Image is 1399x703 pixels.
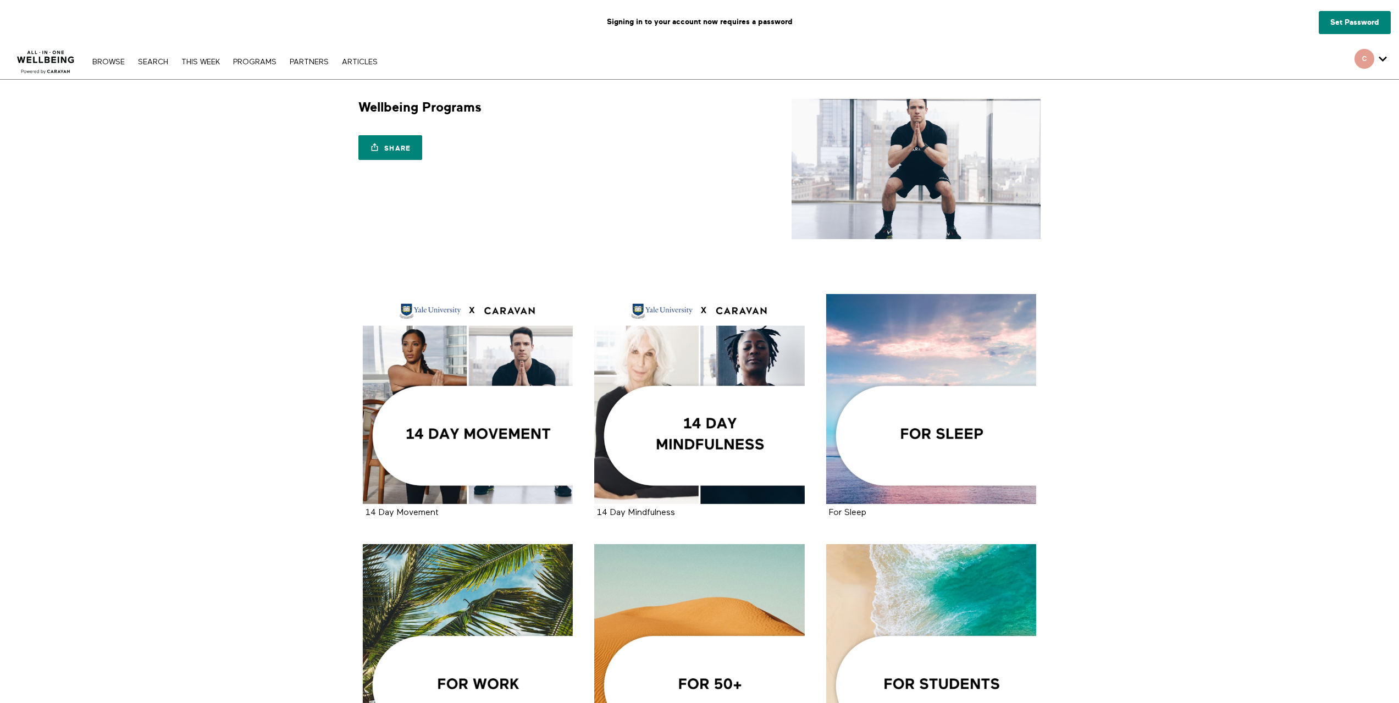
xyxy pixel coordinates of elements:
p: Signing in to your account now requires a password [8,8,1391,36]
nav: Primary [87,56,383,67]
a: Browse [87,58,130,66]
a: 14 Day Movement [363,294,573,505]
a: 14 Day Mindfulness [594,294,805,505]
a: For Sleep [829,508,866,517]
a: Set Password [1319,11,1391,34]
a: 14 Day Movement [366,508,439,517]
a: THIS WEEK [176,58,225,66]
div: Secondary [1346,44,1395,79]
a: PARTNERS [284,58,334,66]
img: Wellbeing Programs [792,99,1041,239]
a: 14 Day Mindfulness [597,508,675,517]
a: Share [358,135,422,160]
a: PROGRAMS [228,58,282,66]
a: ARTICLES [336,58,383,66]
a: For Sleep [826,294,1037,505]
img: CARAVAN [13,42,79,75]
h1: Wellbeing Programs [358,99,482,116]
a: Search [132,58,174,66]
